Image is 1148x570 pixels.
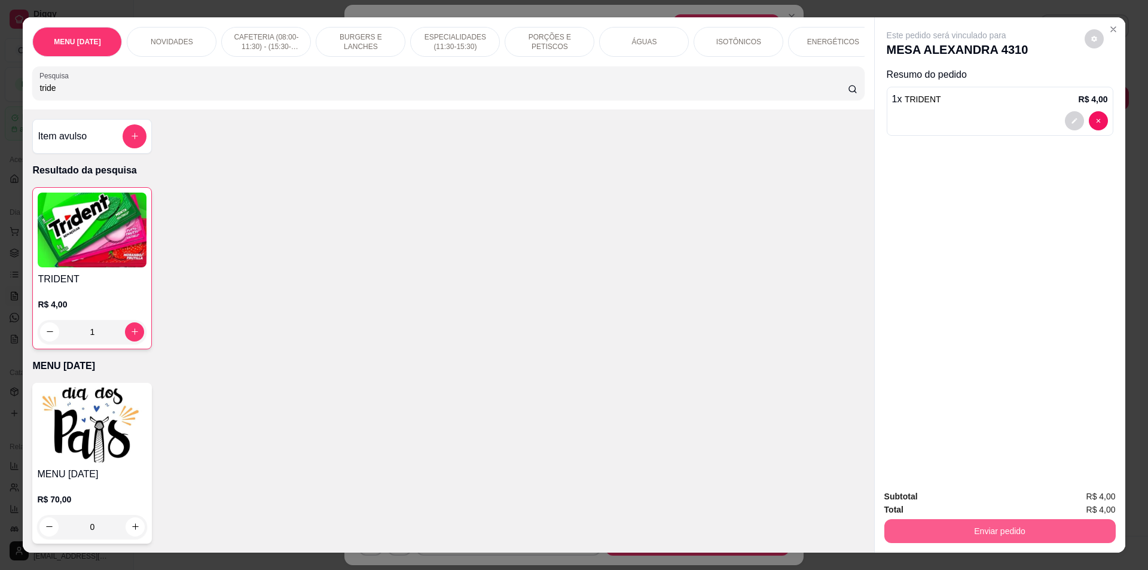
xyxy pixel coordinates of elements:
p: BURGERS E LANCHES [326,32,395,51]
button: decrease-product-quantity [40,322,59,342]
button: increase-product-quantity [125,322,144,342]
label: Pesquisa [39,71,73,81]
p: R$ 70,00 [37,493,147,505]
p: Resultado da pesquisa [32,163,864,178]
button: Close [1104,20,1123,39]
p: ISOTÔNICOS [716,37,761,47]
button: decrease-product-quantity [1089,111,1108,130]
p: MENU [DATE] [54,37,100,47]
p: R$ 4,00 [38,298,146,310]
img: product-image [38,193,146,267]
h4: MENU [DATE] [37,467,147,481]
button: Enviar pedido [884,519,1116,543]
p: CAFETERIA (08:00-11:30) - (15:30-18:00) [231,32,301,51]
span: R$ 4,00 [1086,490,1116,503]
p: PORÇÕES E PETISCOS [515,32,584,51]
img: product-image [37,388,147,462]
p: ESPECIALIDADES (11:30-15:30) [420,32,490,51]
p: Este pedido será vinculado para [887,29,1028,41]
p: ENERGÉTICOS [807,37,859,47]
span: TRIDENT [905,95,941,104]
button: add-separate-item [123,124,146,148]
h4: Item avulso [38,129,87,144]
button: decrease-product-quantity [1065,111,1084,130]
strong: Total [884,505,903,514]
p: ÁGUAS [631,37,657,47]
input: Pesquisa [39,82,847,94]
strong: Subtotal [884,492,918,501]
h4: TRIDENT [38,272,146,286]
p: R$ 4,00 [1079,93,1108,105]
p: 1 x [892,92,941,106]
p: Resumo do pedido [887,68,1113,82]
p: NOVIDADES [151,37,193,47]
p: MESA ALEXANDRA 4310 [887,41,1028,58]
button: decrease-product-quantity [1085,29,1104,48]
p: MENU [DATE] [32,359,864,373]
span: R$ 4,00 [1086,503,1116,516]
